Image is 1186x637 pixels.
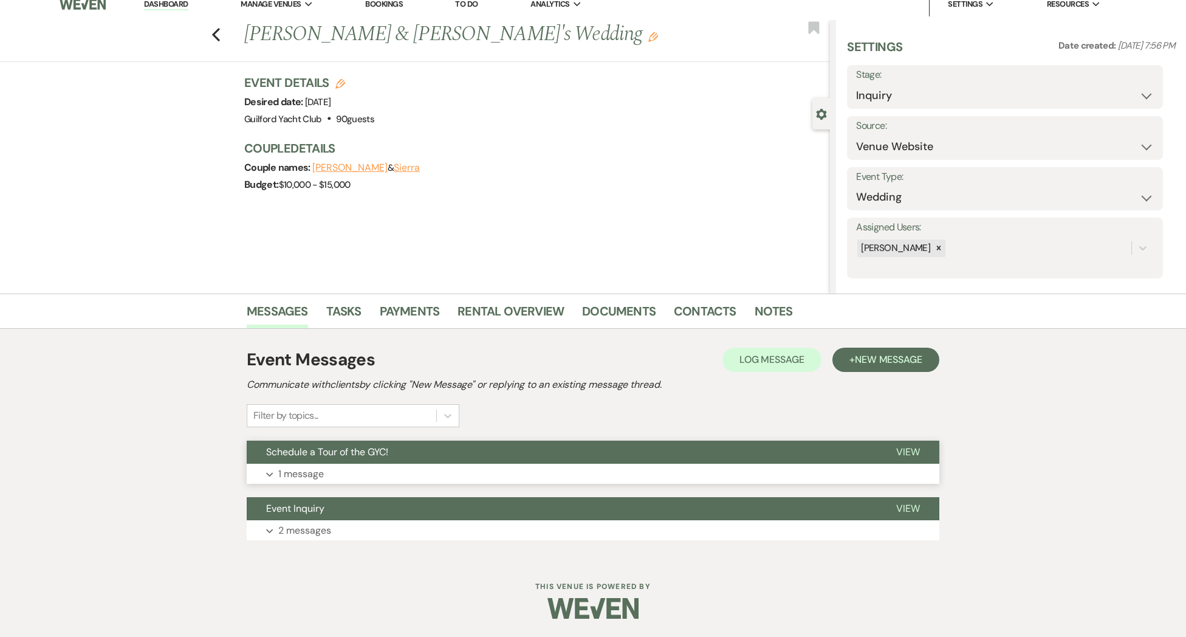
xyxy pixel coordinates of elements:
label: Source: [856,117,1154,135]
button: 1 message [247,464,939,484]
div: [PERSON_NAME] [857,239,932,257]
label: Stage: [856,66,1154,84]
button: Edit [648,31,658,42]
span: $10,000 - $15,000 [279,179,351,191]
a: Messages [247,301,308,328]
span: View [896,446,920,458]
span: Date created: [1058,40,1118,52]
button: View [877,497,939,520]
h3: Event Details [244,74,374,91]
a: Rental Overview [458,301,564,328]
button: [PERSON_NAME] [312,163,388,173]
img: Weven Logo [547,587,639,630]
button: 2 messages [247,520,939,541]
a: Notes [755,301,793,328]
a: Tasks [326,301,362,328]
a: Documents [582,301,656,328]
button: Sierra [394,163,420,173]
span: Couple names: [244,161,312,174]
p: 1 message [278,466,324,482]
h1: [PERSON_NAME] & [PERSON_NAME]'s Wedding [244,20,708,49]
a: Payments [380,301,440,328]
span: Log Message [739,353,804,366]
span: [DATE] 7:56 PM [1118,40,1175,52]
h3: Settings [847,38,902,65]
h1: Event Messages [247,347,375,373]
span: Guilford Yacht Club [244,113,322,125]
span: New Message [855,353,922,366]
button: View [877,441,939,464]
label: Event Type: [856,168,1154,186]
span: 90 guests [336,113,374,125]
button: +New Message [832,348,939,372]
span: Event Inquiry [266,502,324,515]
p: 2 messages [278,523,331,539]
span: [DATE] [305,96,331,108]
h3: Couple Details [244,140,818,157]
label: Assigned Users: [856,219,1154,236]
span: Schedule a Tour of the GYC! [266,446,388,458]
span: Desired date: [244,95,305,108]
span: Budget: [244,178,279,191]
button: Log Message [722,348,821,372]
div: Filter by topics... [253,408,318,423]
button: Event Inquiry [247,497,877,520]
span: & [312,162,420,174]
h2: Communicate with clients by clicking "New Message" or replying to an existing message thread. [247,377,939,392]
span: View [896,502,920,515]
button: Close lead details [816,108,827,119]
button: Schedule a Tour of the GYC! [247,441,877,464]
a: Contacts [674,301,736,328]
